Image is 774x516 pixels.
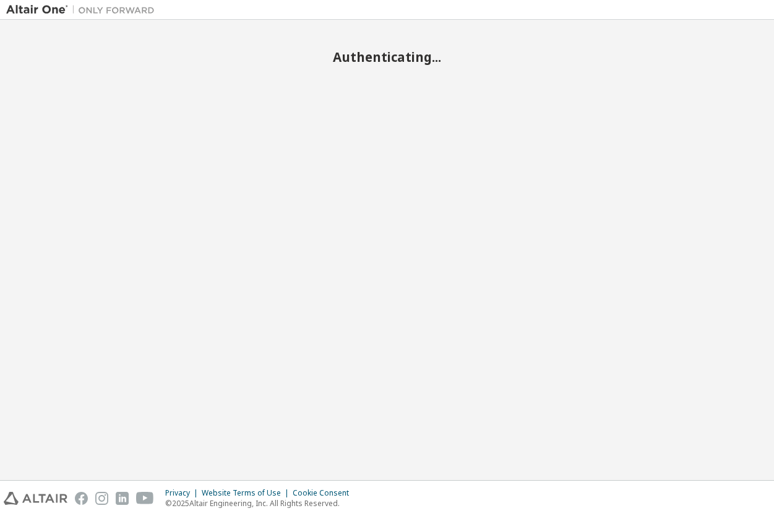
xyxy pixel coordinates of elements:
[202,488,293,498] div: Website Terms of Use
[293,488,356,498] div: Cookie Consent
[75,492,88,505] img: facebook.svg
[6,4,161,16] img: Altair One
[136,492,154,505] img: youtube.svg
[165,488,202,498] div: Privacy
[6,49,768,65] h2: Authenticating...
[116,492,129,505] img: linkedin.svg
[95,492,108,505] img: instagram.svg
[4,492,67,505] img: altair_logo.svg
[165,498,356,509] p: © 2025 Altair Engineering, Inc. All Rights Reserved.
